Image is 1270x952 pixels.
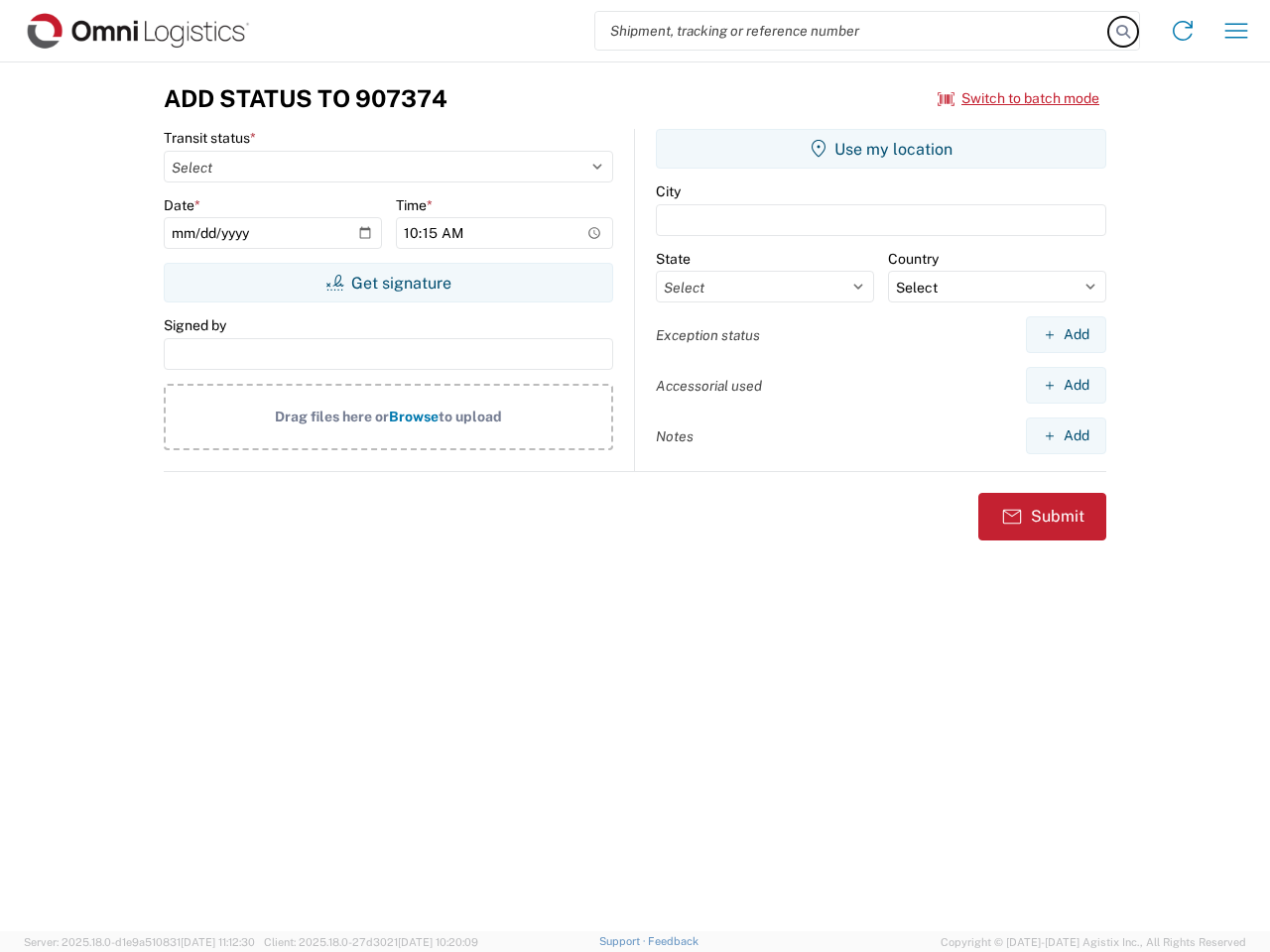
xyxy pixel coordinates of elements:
button: Add [1026,316,1106,353]
label: Accessorial used [656,377,762,395]
span: Drag files here or [275,409,389,424]
span: [DATE] 10:20:09 [398,936,478,948]
label: State [656,250,691,268]
a: Feedback [648,935,698,947]
a: Support [599,935,649,947]
button: Get signature [164,263,613,302]
button: Add [1026,417,1106,454]
label: Date [164,196,200,214]
label: Country [888,250,939,268]
span: Server: 2025.18.0-d1e9a510831 [24,936,255,948]
label: Transit status [164,129,256,147]
span: Client: 2025.18.0-27d3021 [264,936,478,948]
button: Switch to batch mode [938,82,1099,115]
label: Notes [656,427,694,445]
span: Copyright © [DATE]-[DATE] Agistix Inc., All Rights Reserved [941,933,1246,951]
span: Browse [389,409,439,424]
button: Add [1026,367,1106,404]
label: Time [396,196,433,214]
label: City [656,182,681,200]
input: Shipment, tracking or reference number [595,12,1109,50]
span: to upload [439,409,502,424]
button: Submit [978,493,1106,540]
label: Signed by [164,316,226,334]
h3: Add Status to 907374 [164,84,447,113]
label: Exception status [656,326,760,344]
button: Use my location [656,129,1106,169]
span: [DATE] 11:12:30 [181,936,255,948]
